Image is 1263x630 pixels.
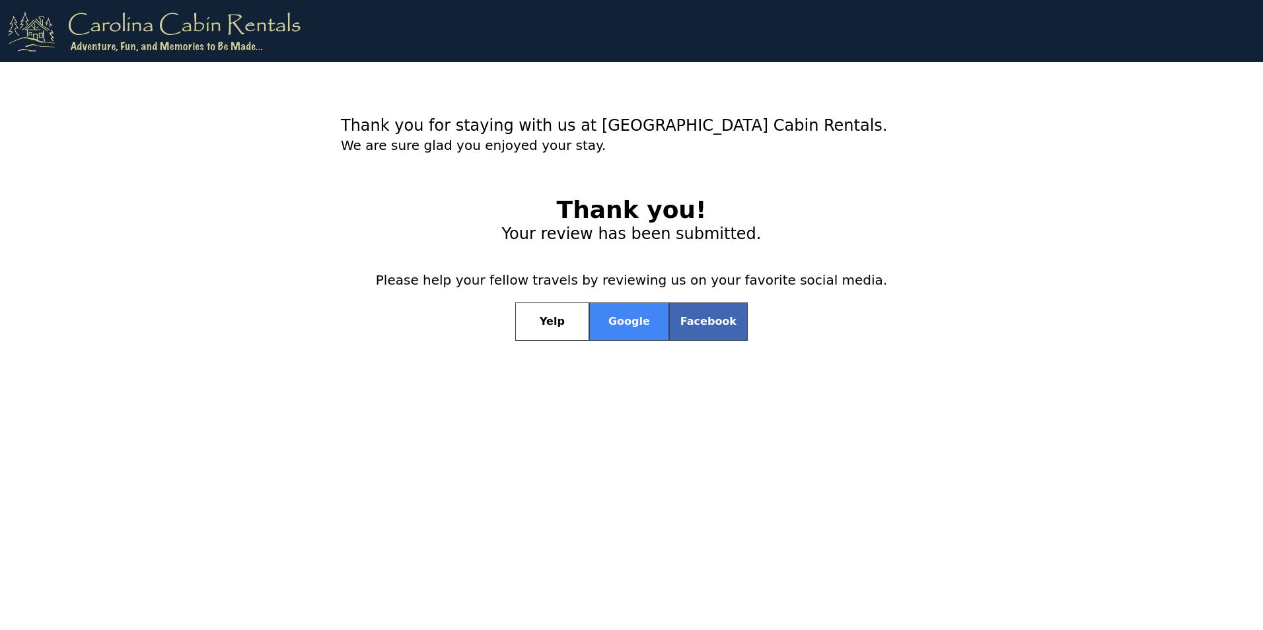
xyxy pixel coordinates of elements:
p: We are sure glad you enjoyed your stay. [341,136,922,165]
img: logo.png [8,11,301,52]
a: Yelp [515,302,589,341]
h2: Please help your fellow travels by reviewing us on your favorite social media. [341,271,922,289]
a: Facebook [669,302,748,341]
h2: Your review has been submitted. [341,223,922,244]
a: Google [589,302,669,341]
h1: Thank you for staying with us at [GEOGRAPHIC_DATA] Cabin Rentals. [341,115,922,136]
h1: Thank you! [341,197,922,223]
